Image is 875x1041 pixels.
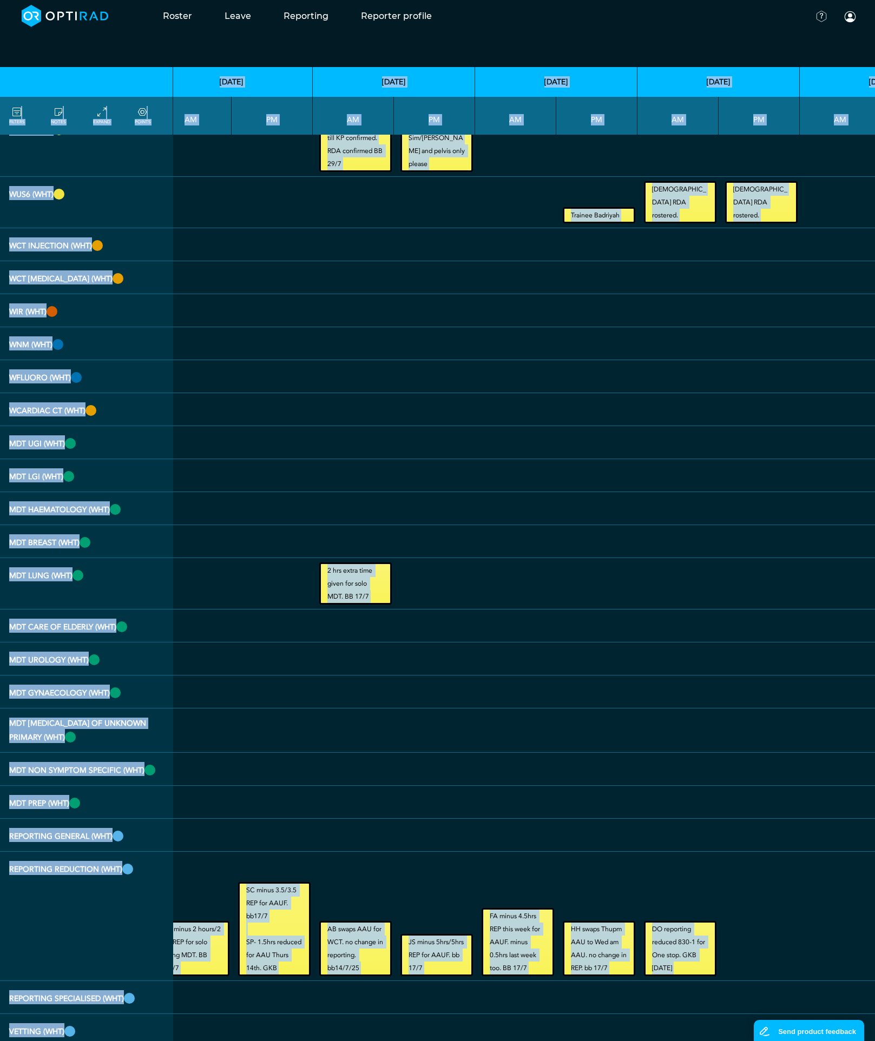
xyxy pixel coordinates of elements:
[556,97,637,135] th: PM
[150,97,232,135] th: AM
[150,67,313,97] th: [DATE]
[22,5,109,27] img: brand-opti-rad-logos-blue-and-white-d2f68631ba2948856bd03f2d395fb146ddc8fb01b4b6e9315ea85fa773367...
[135,106,150,125] a: collapse/expand expected points
[646,923,715,974] small: DO reporting reduced 830-1 for One stop. GKB [DATE]
[321,118,390,170] small: KP - Do not book till KP confirmed. RDA confirmed BB 29/7
[475,67,637,97] th: [DATE]
[564,923,634,974] small: HH swaps Thupm AAU to Wed am AAU. no change in REP. bb 17/7
[313,97,394,135] th: AM
[159,923,228,974] small: JS minus 2 hours/2 of REP for solo Lung MDT. BB 17/7
[475,97,556,135] th: AM
[564,209,634,222] small: Trainee Badriyah
[719,97,800,135] th: PM
[637,97,719,135] th: AM
[321,564,390,603] small: 2 hrs extra time given for solo MDT. BB 17/7
[727,183,796,222] small: [DEMOGRAPHIC_DATA] RDA rostered.
[402,936,471,974] small: JS minus 5hrs/5hrs REP for AAUF. bb 17/7
[321,923,390,974] small: AB swaps AAU for WCT. no change in reporting. bb14/7/25
[51,106,65,125] a: show/hide notes
[394,97,475,135] th: PM
[240,884,309,974] small: SC minus 3.5/3.5 REP for AAUF. bb17/7 SP- 1.5hrs reduced for AAU Thurs 14th. GKB
[402,131,471,170] small: Sim/[PERSON_NAME] and pelvis only please
[313,67,475,97] th: [DATE]
[232,97,313,135] th: PM
[9,106,24,125] a: FILTERS
[637,67,800,97] th: [DATE]
[93,106,110,125] a: collapse/expand entries
[483,910,552,974] small: FA minus 4.5hrs REP this week for AAUF. minus 0.5hrs last week too. BB 17/7
[646,183,715,222] small: [DEMOGRAPHIC_DATA] RDA rostered.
